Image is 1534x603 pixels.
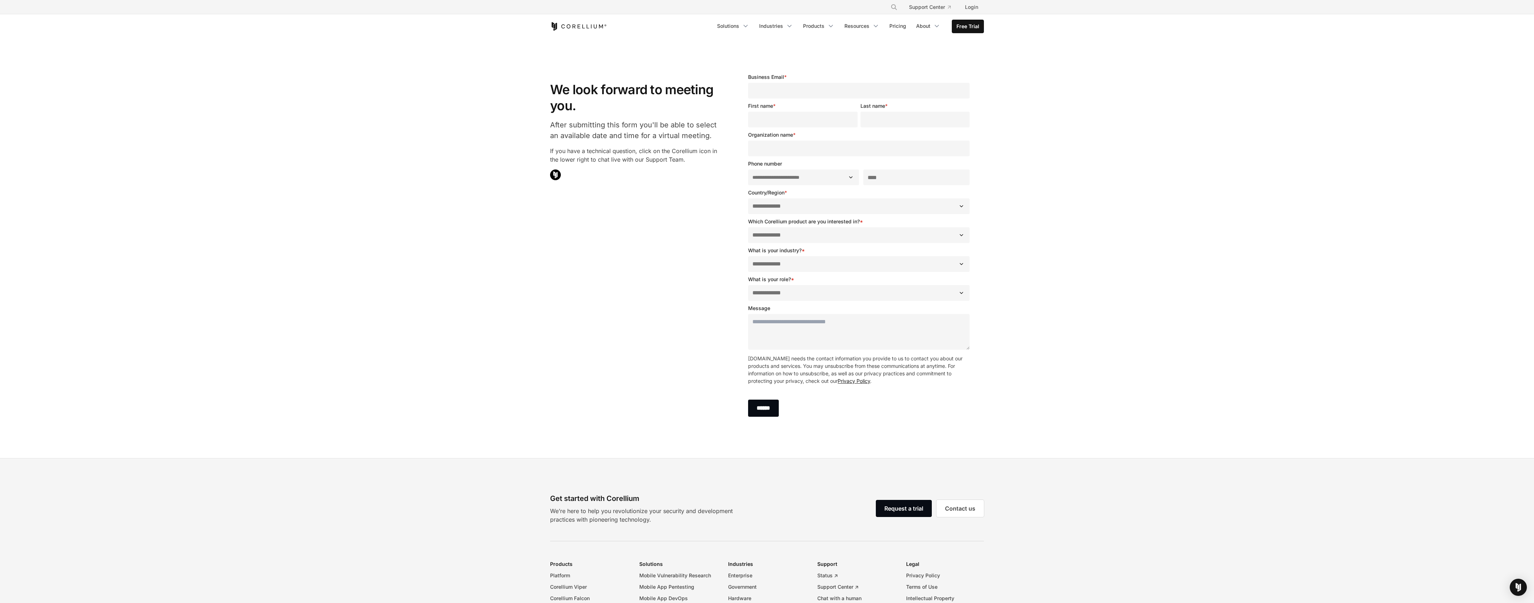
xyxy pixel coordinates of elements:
[755,20,797,32] a: Industries
[912,20,945,32] a: About
[876,500,932,517] a: Request a trial
[748,161,782,167] span: Phone number
[903,1,956,14] a: Support Center
[838,378,870,384] a: Privacy Policy
[748,74,784,80] span: Business Email
[713,20,753,32] a: Solutions
[882,1,984,14] div: Navigation Menu
[817,581,895,593] a: Support Center ↗
[860,103,885,109] span: Last name
[748,305,770,311] span: Message
[550,570,628,581] a: Platform
[888,1,900,14] button: Search
[748,132,793,138] span: Organization name
[748,355,972,385] p: [DOMAIN_NAME] needs the contact information you provide to us to contact you about our products a...
[748,247,802,253] span: What is your industry?
[550,82,722,114] h1: We look forward to meeting you.
[728,581,806,593] a: Government
[959,1,984,14] a: Login
[550,169,561,180] img: Corellium Chat Icon
[639,581,717,593] a: Mobile App Pentesting
[550,22,607,31] a: Corellium Home
[885,20,910,32] a: Pricing
[906,581,984,593] a: Terms of Use
[748,218,860,224] span: Which Corellium product are you interested in?
[748,189,784,196] span: Country/Region
[840,20,884,32] a: Resources
[906,570,984,581] a: Privacy Policy
[817,570,895,581] a: Status ↗
[728,570,806,581] a: Enterprise
[550,507,733,524] p: We’re here to help you revolutionize your security and development practices with pioneering tech...
[713,20,984,33] div: Navigation Menu
[1510,579,1527,596] div: Open Intercom Messenger
[550,581,628,593] a: Corellium Viper
[748,103,773,109] span: First name
[952,20,984,33] a: Free Trial
[550,147,722,164] p: If you have a technical question, click on the Corellium icon in the lower right to chat live wit...
[639,570,717,581] a: Mobile Vulnerability Research
[936,500,984,517] a: Contact us
[550,493,733,504] div: Get started with Corellium
[799,20,839,32] a: Products
[550,120,722,141] p: After submitting this form you'll be able to select an available date and time for a virtual meet...
[748,276,791,282] span: What is your role?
